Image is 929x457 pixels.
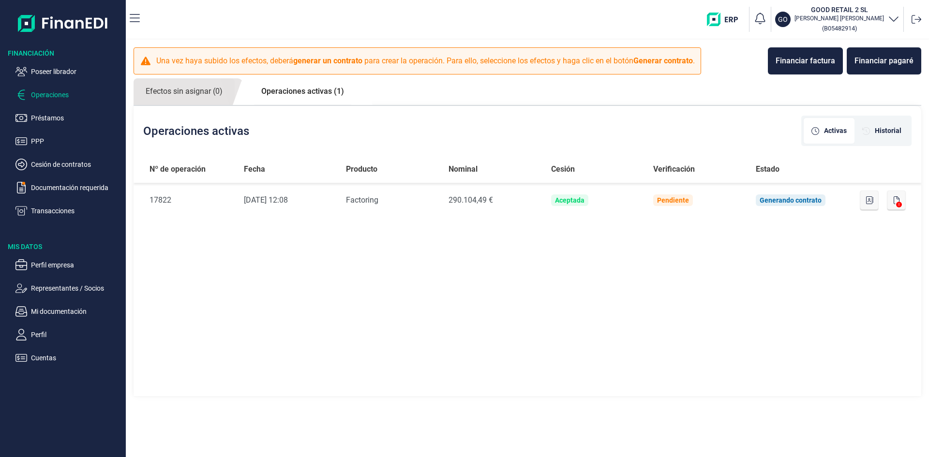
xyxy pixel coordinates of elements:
h2: Operaciones activas [143,124,249,138]
p: Operaciones [31,89,122,101]
div: Financiar pagaré [854,55,914,67]
p: Perfil empresa [31,259,122,271]
button: Perfil empresa [15,259,122,271]
span: Activas [824,126,847,136]
div: Generando contrato [760,196,822,204]
button: Transacciones [15,205,122,217]
div: Pendiente [657,196,689,204]
button: Préstamos [15,112,122,124]
p: Mi documentación [31,306,122,317]
p: [PERSON_NAME] [PERSON_NAME] [794,15,884,22]
button: Operaciones [15,89,122,101]
p: Perfil [31,329,122,340]
p: GO [778,15,788,24]
img: erp [707,13,745,26]
span: Verificación [653,163,695,175]
div: 290.104,49 € [449,194,536,206]
span: Fecha [244,163,265,175]
span: Historial [875,126,901,136]
span: Nominal [449,163,478,175]
button: Representantes / Socios [15,282,122,294]
h3: GOOD RETAIL 2 SL [794,5,884,15]
p: Transacciones [31,205,122,217]
img: Logo de aplicación [18,8,108,39]
small: Copiar cif [822,25,857,32]
button: Financiar factura [768,47,843,74]
p: Representantes / Socios [31,282,122,294]
button: Perfil [15,329,122,340]
span: Producto [346,163,377,175]
p: PPP [31,135,122,147]
p: Préstamos [31,112,122,124]
button: Mi documentación [15,306,122,317]
p: Una vez haya subido los efectos, deberá para crear la operación. Para ello, seleccione los efecto... [156,55,695,67]
div: Aceptada [555,196,584,204]
a: Efectos sin asignar (0) [134,78,235,105]
button: GOGOOD RETAIL 2 SL[PERSON_NAME] [PERSON_NAME](B05482914) [775,5,899,34]
p: Cuentas [31,352,122,364]
button: Cesión de contratos [15,159,122,170]
span: Nº de operación [150,163,206,175]
div: 17822 [150,194,228,206]
p: Documentación requerida [31,182,122,193]
div: [object Object] [854,118,909,144]
button: PPP [15,135,122,147]
b: generar un contrato [293,56,362,65]
div: Financiar factura [776,55,835,67]
button: Poseer librador [15,66,122,77]
a: Operaciones activas (1) [249,78,356,104]
div: [object Object] [804,118,854,144]
span: Estado [756,163,779,175]
div: Factoring [346,194,433,206]
button: Documentación requerida [15,182,122,193]
p: Cesión de contratos [31,159,122,170]
button: Financiar pagaré [847,47,921,74]
button: Cuentas [15,352,122,364]
b: Generar contrato [633,56,693,65]
p: Poseer librador [31,66,122,77]
div: [DATE] 12:08 [244,194,331,206]
span: Cesión [551,163,575,175]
